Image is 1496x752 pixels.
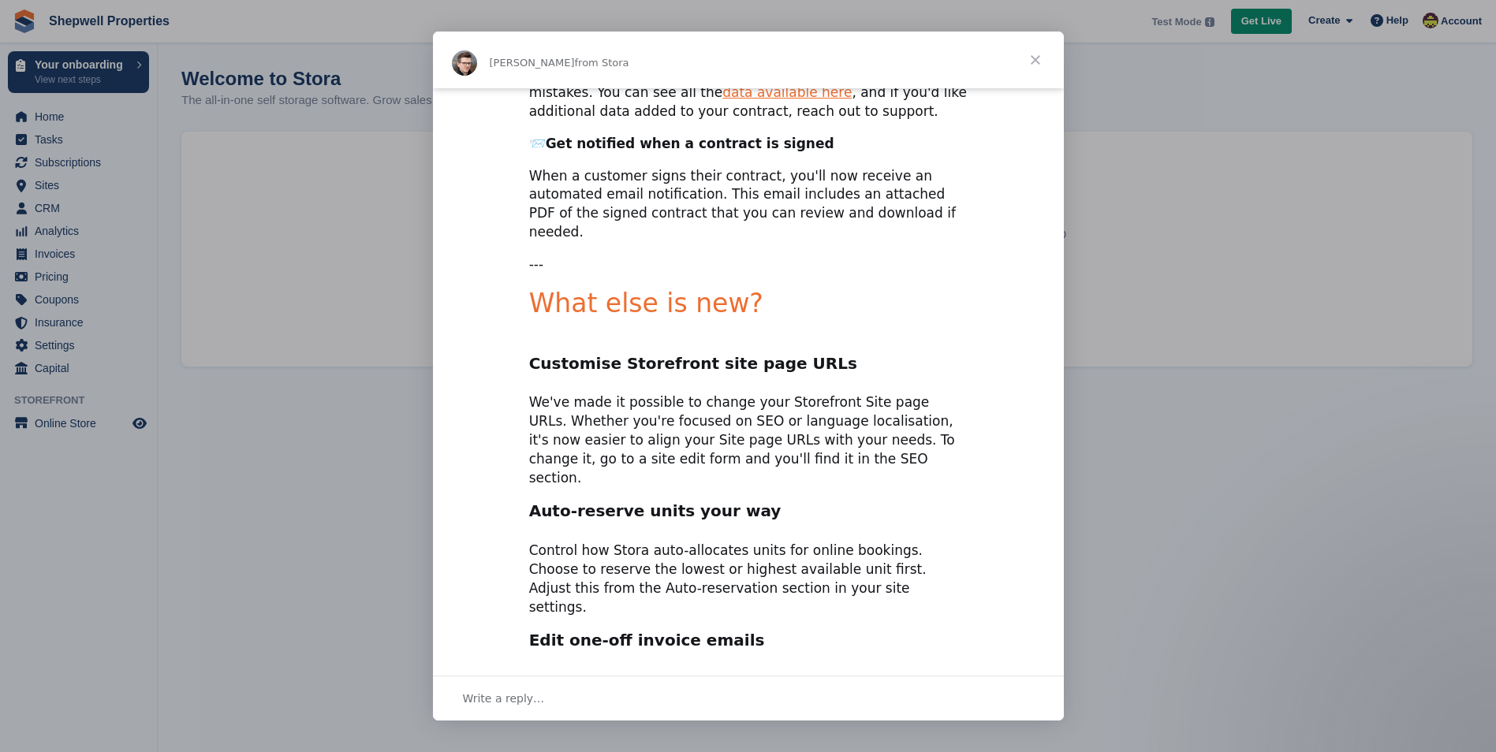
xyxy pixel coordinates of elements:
span: [PERSON_NAME] [490,57,575,69]
div: This streamlines your contract signing process and reduces mistakes. You can see all the , and if... [529,65,968,121]
b: Get notified when a contract is signed [546,136,834,151]
b: Auto-reserve units your way [529,501,782,520]
div: When a customer signs their contract, you'll now receive an automated email notification. This em... [529,167,968,242]
div: Control how Stora auto-allocates units for online bookings. Choose to reserve the lowest or highe... [529,542,968,616]
h1: What else is new? [529,288,968,329]
a: data available here [722,84,852,100]
span: from Stora [575,57,629,69]
div: We've made it possible to change your Storefront Site page URLs. Whether you're focused on SEO or... [529,393,968,487]
h2: Customise Storefront site page URLs [529,353,968,382]
span: Write a reply… [463,688,545,709]
h2: Edit one-off invoice emails [529,630,968,659]
span: Close [1007,32,1064,88]
div: Open conversation and reply [433,676,1064,720]
img: Profile image for Steven [452,50,477,76]
div: --- [529,255,968,274]
div: 📨 [529,135,968,154]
